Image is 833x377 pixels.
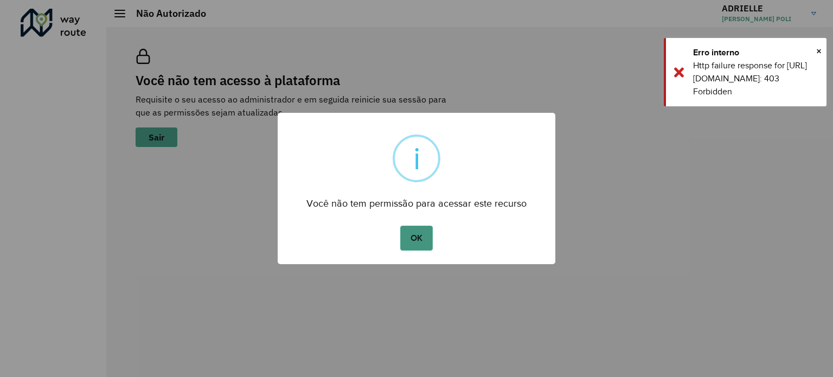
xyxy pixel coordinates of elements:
button: OK [400,226,432,251]
div: Você não tem permissão para acessar este recurso [278,188,555,212]
div: Http failure response for [URL][DOMAIN_NAME]: 403 Forbidden [693,59,818,98]
span: × [816,43,822,59]
div: Erro interno [693,46,818,59]
button: Close [816,43,822,59]
div: i [413,137,420,180]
